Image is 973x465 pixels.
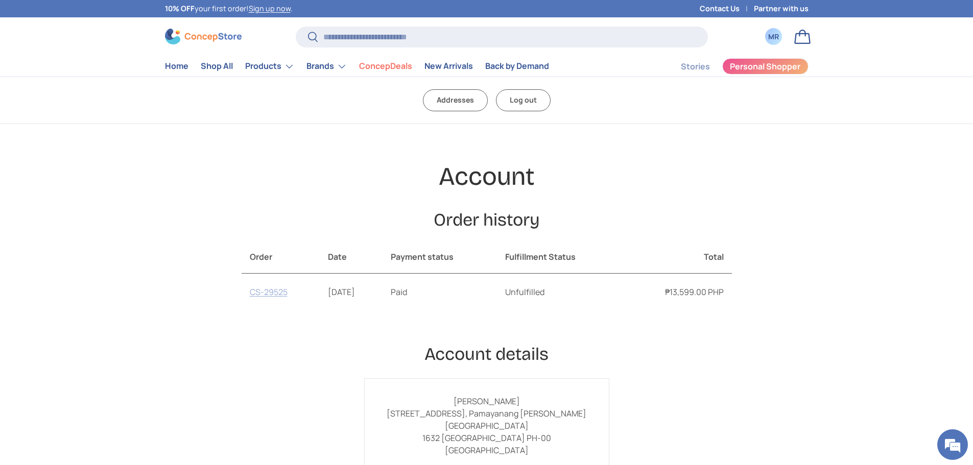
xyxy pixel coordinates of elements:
span: Personal Shopper [730,62,800,70]
strong: 10% OFF [165,4,195,13]
a: ConcepDeals [359,56,412,76]
h2: Order history [242,209,732,232]
a: Addresses [423,89,488,111]
div: MR [768,31,779,42]
summary: Brands [300,56,353,77]
th: Total [623,240,732,274]
a: Home [165,56,188,76]
a: Shop All [201,56,233,76]
h2: Account details [242,343,732,366]
a: Personal Shopper [722,58,809,75]
th: Date [320,240,383,274]
a: New Arrivals [424,56,473,76]
a: Contact Us [700,3,754,14]
time: [DATE] [328,286,355,298]
td: Unfulfilled [497,274,623,310]
h1: Account [242,161,732,192]
img: ConcepStore [165,29,242,44]
p: your first order! . [165,3,293,14]
summary: Products [239,56,300,77]
th: Order [242,240,320,274]
a: Back by Demand [485,56,549,76]
th: Payment status [383,240,497,274]
td: Paid [383,274,497,310]
a: Stories [681,57,710,77]
td: ₱13,599.00 PHP [623,274,732,310]
a: Sign up now [249,4,291,13]
a: MR [763,26,785,48]
p: [PERSON_NAME] [STREET_ADDRESS], Pamayanang [PERSON_NAME] [GEOGRAPHIC_DATA] 1632 [GEOGRAPHIC_DATA]... [381,395,592,456]
nav: Primary [165,56,549,77]
a: Partner with us [754,3,809,14]
a: Log out [496,89,551,111]
nav: Secondary [656,56,809,77]
a: CS-29525 [250,286,288,298]
th: Fulfillment Status [497,240,623,274]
